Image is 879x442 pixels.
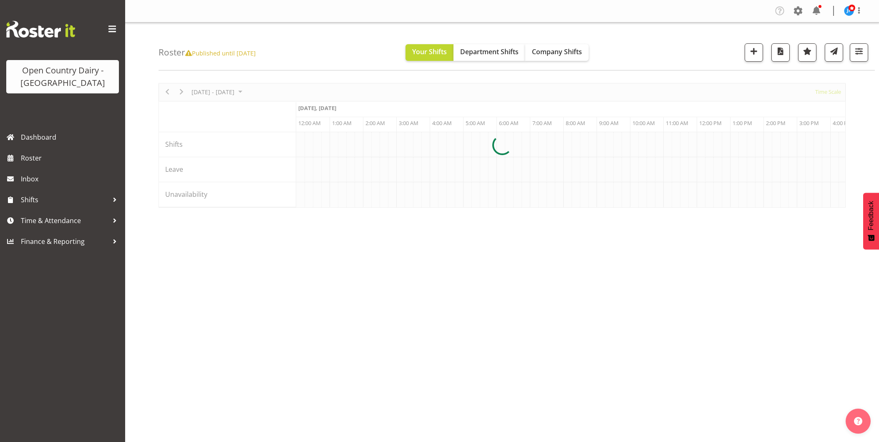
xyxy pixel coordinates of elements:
span: Feedback [867,201,875,230]
span: Time & Attendance [21,214,108,227]
button: Download a PDF of the roster according to the set date range. [771,43,790,62]
img: jason-porter10044.jpg [844,6,854,16]
img: Rosterit website logo [6,21,75,38]
button: Department Shifts [453,44,525,61]
span: Inbox [21,173,121,185]
span: Dashboard [21,131,121,143]
button: Send a list of all shifts for the selected filtered period to all rostered employees. [825,43,843,62]
span: Department Shifts [460,47,519,56]
button: Company Shifts [525,44,589,61]
button: Your Shifts [405,44,453,61]
span: Shifts [21,193,108,206]
button: Highlight an important date within the roster. [798,43,816,62]
img: help-xxl-2.png [854,417,862,425]
span: Company Shifts [532,47,582,56]
span: Published until [DATE] [185,49,256,57]
span: Finance & Reporting [21,235,108,248]
button: Add a new shift [745,43,763,62]
span: Your Shifts [412,47,447,56]
button: Filter Shifts [850,43,868,62]
h4: Roster [159,48,256,57]
span: Roster [21,152,121,164]
button: Feedback - Show survey [863,193,879,249]
div: Open Country Dairy - [GEOGRAPHIC_DATA] [15,64,111,89]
